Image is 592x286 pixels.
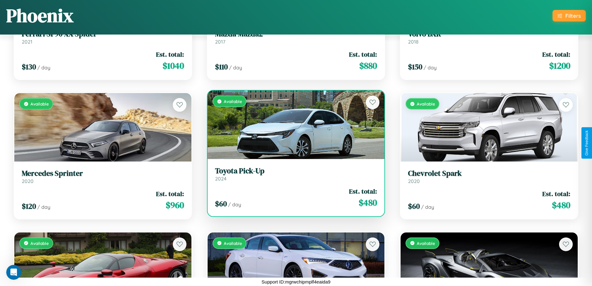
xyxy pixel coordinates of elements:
span: $ 130 [22,62,36,72]
span: $ 1200 [549,59,570,72]
span: / day [424,64,437,71]
span: 2018 [408,39,419,45]
span: / day [37,204,50,210]
span: Available [224,241,242,246]
a: Chevrolet Spark2020 [408,169,570,184]
a: Toyota Pick-Up2024 [215,166,377,182]
h3: Chevrolet Spark [408,169,570,178]
span: Available [417,241,435,246]
span: Est. total: [156,50,184,59]
span: / day [229,64,242,71]
span: $ 110 [215,62,228,72]
span: 2020 [408,178,420,184]
div: Give Feedback [585,130,589,156]
button: Filters [553,10,586,21]
span: / day [228,201,241,208]
span: 2017 [215,39,225,45]
span: $ 1040 [163,59,184,72]
span: $ 480 [359,196,377,209]
span: 2020 [22,178,34,184]
span: Est. total: [156,189,184,198]
span: Available [417,101,435,106]
div: Filters [565,12,581,19]
h3: Toyota Pick-Up [215,166,377,176]
a: Volvo BXR2018 [408,30,570,45]
span: $ 960 [166,199,184,211]
span: Available [30,241,49,246]
span: Available [224,99,242,104]
span: $ 880 [359,59,377,72]
span: Available [30,101,49,106]
span: 2024 [215,176,227,182]
span: / day [37,64,50,71]
a: Mercedes Sprinter2020 [22,169,184,184]
span: $ 480 [552,199,570,211]
span: $ 150 [408,62,422,72]
a: Ferrari SF90 XX Spider2021 [22,30,184,45]
span: $ 60 [215,199,227,209]
span: 2021 [22,39,32,45]
h3: Mercedes Sprinter [22,169,184,178]
span: $ 60 [408,201,420,211]
a: Mazda Mazda22017 [215,30,377,45]
span: Est. total: [542,189,570,198]
span: Est. total: [542,50,570,59]
p: Support ID: mgrwchipmplf4eaida9 [262,278,331,286]
span: Est. total: [349,50,377,59]
h1: Phoenix [6,3,74,28]
span: Est. total: [349,187,377,196]
span: / day [421,204,434,210]
span: $ 120 [22,201,36,211]
iframe: Intercom live chat [6,265,21,280]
